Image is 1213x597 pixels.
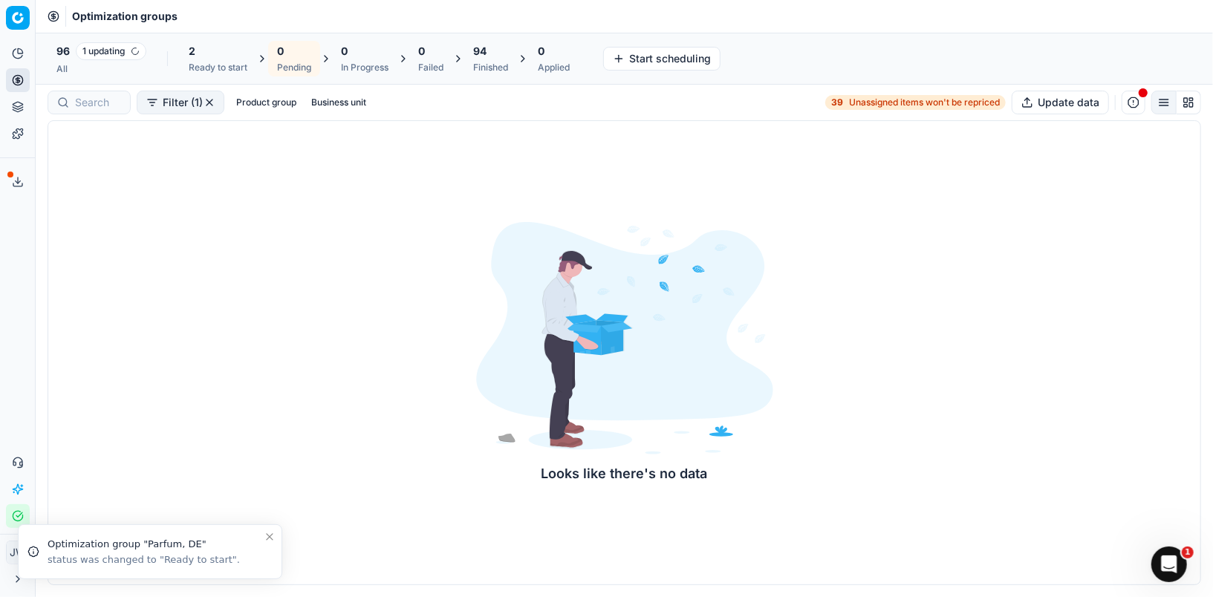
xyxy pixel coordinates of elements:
[341,62,388,74] div: In Progress
[603,47,721,71] button: Start scheduling
[476,463,773,484] div: Looks like there's no data
[56,63,146,75] div: All
[849,97,1000,108] span: Unassigned items won't be repriced
[473,62,508,74] div: Finished
[72,9,178,24] span: Optimization groups
[538,44,544,59] span: 0
[56,44,70,59] span: 96
[418,44,425,59] span: 0
[305,94,372,111] button: Business unit
[48,537,264,552] div: Optimization group "Parfum, DE"
[1151,547,1187,582] iframe: Intercom live chat
[7,541,29,564] span: JW
[277,62,311,74] div: Pending
[75,95,121,110] input: Search
[418,62,443,74] div: Failed
[137,91,224,114] button: Filter (1)
[538,62,570,74] div: Applied
[6,541,30,564] button: JW
[48,553,264,567] div: status was changed to "Ready to start".
[1012,91,1109,114] button: Update data
[473,44,487,59] span: 94
[825,95,1006,110] a: 39Unassigned items won't be repriced
[72,9,178,24] nav: breadcrumb
[277,44,284,59] span: 0
[230,94,302,111] button: Product group
[341,44,348,59] span: 0
[189,44,195,59] span: 2
[1182,547,1194,558] span: 1
[831,97,843,108] strong: 39
[189,62,247,74] div: Ready to start
[76,42,146,60] span: 1 updating
[261,528,279,546] button: Close toast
